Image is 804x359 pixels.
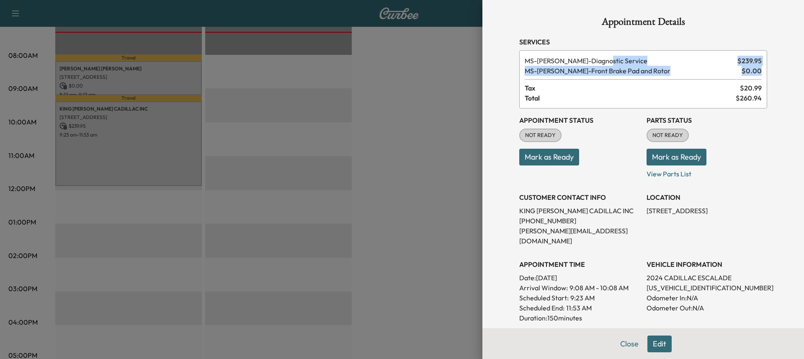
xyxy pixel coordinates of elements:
span: $ 239.95 [737,56,762,66]
p: [STREET_ADDRESS] [647,206,767,216]
p: [PERSON_NAME][EMAIL_ADDRESS][DOMAIN_NAME] [519,226,640,246]
p: Scheduled Start: [519,293,569,303]
span: Tax [525,83,740,93]
button: Mark as Ready [647,149,706,165]
button: Close [615,336,644,352]
span: $ 260.94 [736,93,762,103]
p: [PHONE_NUMBER] [519,216,640,226]
p: 9:23 AM [570,293,595,303]
h1: Appointment Details [519,17,767,30]
h3: CUSTOMER CONTACT INFO [519,192,640,202]
h3: Appointment Status [519,115,640,125]
span: NOT READY [520,131,561,139]
p: Date: [DATE] [519,273,640,283]
p: 2024 CADILLAC ESCALADE [647,273,767,283]
span: NOT READY [647,131,688,139]
button: Mark as Ready [519,149,579,165]
h3: Services [519,37,767,47]
h3: VEHICLE INFORMATION [647,259,767,269]
span: $ 20.99 [740,83,762,93]
p: Duration: 150 minutes [519,313,640,323]
h3: Parts Status [647,115,767,125]
p: KING [PERSON_NAME] CADILLAC INC [519,206,640,216]
span: Diagnostic Service [525,56,734,66]
p: Arrival Window: [519,283,640,293]
button: Edit [647,336,672,352]
span: Front Brake Pad and Rotor [525,66,738,76]
p: Scheduled End: [519,303,564,313]
h3: LOCATION [647,192,767,202]
h3: APPOINTMENT TIME [519,259,640,269]
p: View Parts List [647,165,767,179]
p: Odometer In: N/A [647,293,767,303]
p: [US_VEHICLE_IDENTIFICATION_NUMBER] [647,283,767,293]
span: 9:08 AM - 10:08 AM [569,283,629,293]
span: $ 0.00 [742,66,762,76]
span: Total [525,93,736,103]
p: Odometer Out: N/A [647,303,767,313]
p: 11:53 AM [566,303,592,313]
